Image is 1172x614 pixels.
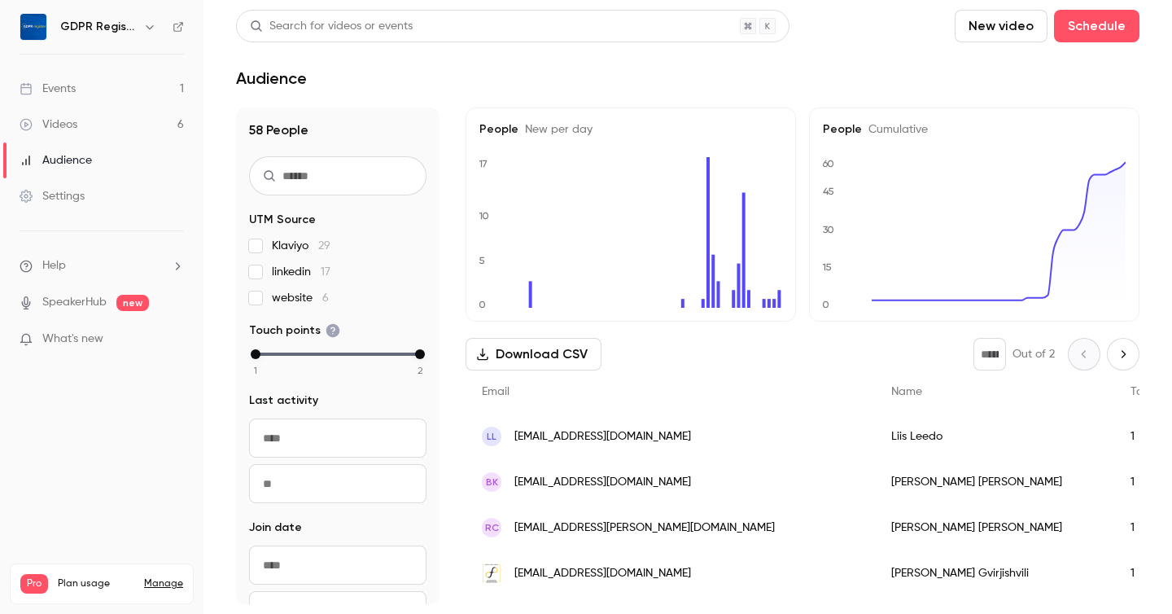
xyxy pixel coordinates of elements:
[479,299,486,310] text: 0
[823,186,834,197] text: 45
[518,124,593,135] span: New per day
[823,224,834,235] text: 30
[479,121,782,138] h5: People
[236,68,307,88] h1: Audience
[862,124,928,135] span: Cumulative
[482,386,509,397] span: Email
[823,121,1126,138] h5: People
[42,294,107,311] a: SpeakerHub
[875,459,1114,505] div: [PERSON_NAME] [PERSON_NAME]
[60,19,137,35] h6: GDPR Register
[487,429,496,444] span: LL
[249,520,302,536] span: Join date
[272,290,329,306] span: website
[249,546,426,585] input: From
[20,574,48,594] span: Pro
[1107,338,1139,371] button: Next page
[249,212,316,228] span: UTM Source
[479,158,488,169] text: 17
[20,116,77,133] div: Videos
[415,349,425,359] div: max
[1012,346,1055,362] p: Out of 2
[418,363,423,378] span: 2
[485,520,499,535] span: RC
[321,266,330,278] span: 17
[42,257,66,274] span: Help
[514,520,775,537] span: [EMAIL_ADDRESS][PERSON_NAME][DOMAIN_NAME]
[144,577,183,590] a: Manage
[514,474,691,491] span: [EMAIL_ADDRESS][DOMAIN_NAME]
[891,386,922,397] span: Name
[249,464,426,503] input: To
[254,363,257,378] span: 1
[249,322,340,339] span: Touch points
[822,299,829,310] text: 0
[20,14,46,40] img: GDPR Register
[20,188,85,204] div: Settings
[1054,10,1139,42] button: Schedule
[486,475,498,489] span: BK
[514,428,691,445] span: [EMAIL_ADDRESS][DOMAIN_NAME]
[875,550,1114,596] div: [PERSON_NAME] Gvirjishvili
[479,255,485,266] text: 5
[875,414,1114,459] div: Liis Leedo
[20,81,76,97] div: Events
[251,349,260,359] div: min
[249,121,426,140] h1: 58 People
[249,419,426,458] input: From
[482,564,501,583] img: freeuni.edu.ge
[58,577,134,590] span: Plan usage
[20,257,184,274] li: help-dropdown-opener
[479,210,489,221] text: 10
[875,505,1114,550] div: [PERSON_NAME] [PERSON_NAME]
[822,261,832,273] text: 15
[250,18,413,35] div: Search for videos or events
[822,158,834,169] text: 60
[318,240,330,252] span: 29
[514,565,691,582] span: [EMAIL_ADDRESS][DOMAIN_NAME]
[466,338,601,371] button: Download CSV
[20,152,92,169] div: Audience
[116,295,149,311] span: new
[272,238,330,254] span: Klaviyo
[955,10,1047,42] button: New video
[42,331,103,348] span: What's new
[249,393,318,409] span: Last activity
[272,264,330,280] span: linkedin
[322,292,329,304] span: 6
